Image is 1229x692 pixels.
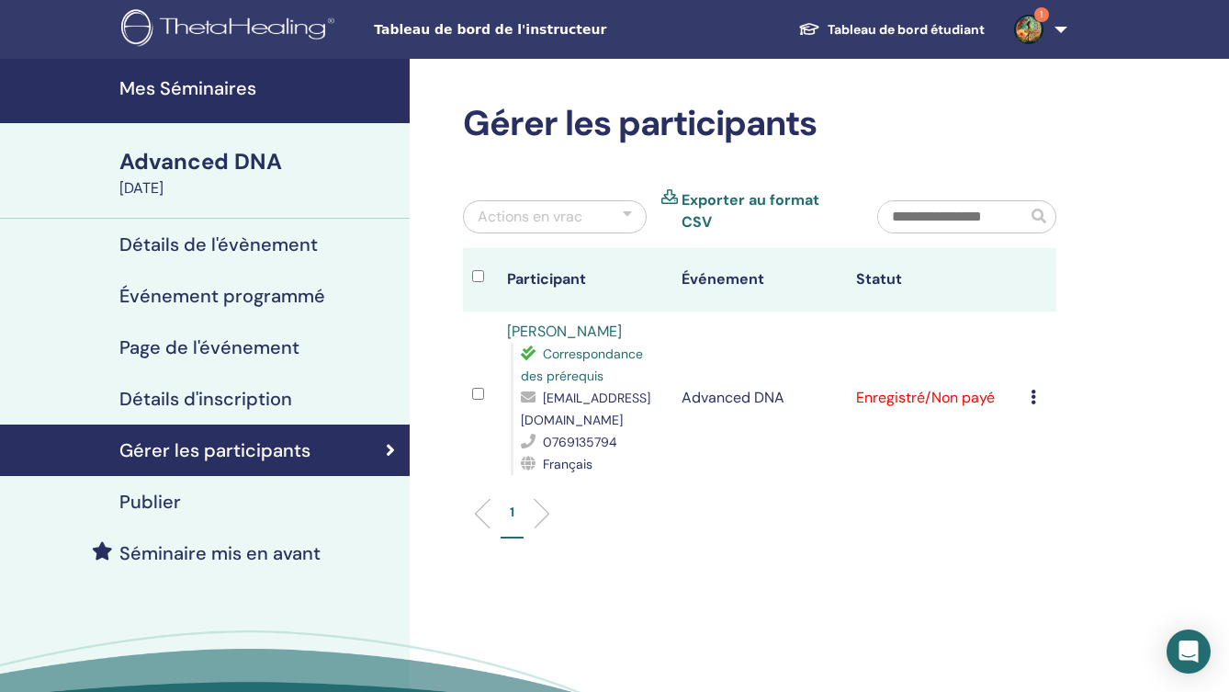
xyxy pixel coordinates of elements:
[374,20,649,40] span: Tableau de bord de l'instructeur
[1167,630,1211,674] div: Open Intercom Messenger
[119,336,299,358] h4: Page de l'événement
[108,146,410,199] a: Advanced DNA[DATE]
[463,103,1056,145] h2: Gérer les participants
[847,248,1021,312] th: Statut
[119,233,318,255] h4: Détails de l'évènement
[672,248,847,312] th: Événement
[121,9,341,51] img: logo.png
[798,21,820,37] img: graduation-cap-white.svg
[119,388,292,410] h4: Détails d'inscription
[682,189,850,233] a: Exporter au format CSV
[521,346,643,384] span: Correspondance des prérequis
[119,177,399,199] div: [DATE]
[119,439,310,461] h4: Gérer les participants
[521,390,650,428] span: [EMAIL_ADDRESS][DOMAIN_NAME]
[498,248,672,312] th: Participant
[510,503,514,522] p: 1
[1014,15,1043,44] img: default.jpg
[119,285,325,307] h4: Événement programmé
[543,456,592,472] span: Français
[784,13,999,47] a: Tableau de bord étudiant
[543,434,617,450] span: 0769135794
[1034,7,1049,22] span: 1
[119,491,181,513] h4: Publier
[119,77,399,99] h4: Mes Séminaires
[119,542,321,564] h4: Séminaire mis en avant
[672,312,847,484] td: Advanced DNA
[119,146,399,177] div: Advanced DNA
[478,206,582,228] div: Actions en vrac
[507,322,622,341] a: [PERSON_NAME]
